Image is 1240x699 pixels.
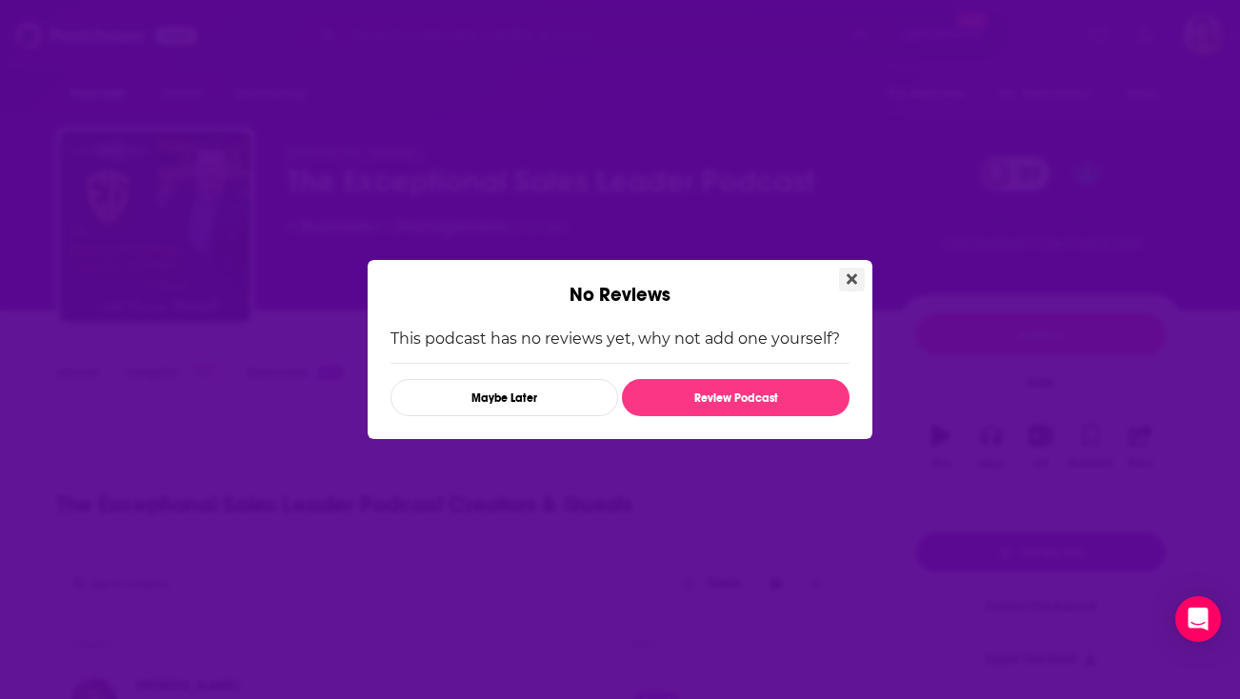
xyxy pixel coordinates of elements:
p: This podcast has no reviews yet, why not add one yourself? [390,330,850,348]
button: Maybe Later [390,379,618,416]
div: No Reviews [368,260,872,307]
button: Close [839,268,865,291]
div: Open Intercom Messenger [1175,596,1221,642]
button: Review Podcast [622,379,850,416]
